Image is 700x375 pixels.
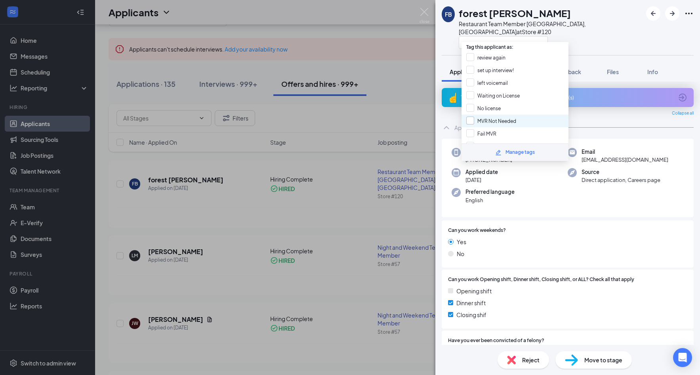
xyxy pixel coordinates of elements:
[495,149,502,156] svg: Pencil
[584,356,622,364] span: Move to stage
[582,176,660,184] span: Direct application, Careers page
[672,110,694,117] span: Collapse all
[465,176,498,184] span: [DATE]
[668,9,677,18] svg: ArrowRight
[456,298,486,307] span: Dinner shift
[646,6,660,21] button: ArrowLeftNew
[457,237,466,246] span: Yes
[445,10,452,18] div: FB
[442,123,451,132] svg: ChevronUp
[457,249,464,258] span: No
[448,276,634,283] span: Can you work Opening shift, Dinner shift, Closing shift, or ALL? Check all that apply
[684,9,694,18] svg: Ellipses
[448,227,506,234] span: Can you work weekends?
[647,68,658,75] span: Info
[678,93,687,102] svg: ArrowCircle
[454,124,484,132] div: Application
[607,68,619,75] span: Files
[465,188,515,196] span: Preferred language
[465,168,498,176] span: Applied date
[456,287,492,295] span: Opening shift
[649,9,658,18] svg: ArrowLeftNew
[673,348,692,367] div: Open Intercom Messenger
[459,20,642,36] div: Restaurant Team Member [GEOGRAPHIC_DATA], [GEOGRAPHIC_DATA] at Store #120
[582,156,668,164] span: [EMAIL_ADDRESS][DOMAIN_NAME]
[505,149,535,156] div: Manage tags
[665,6,679,21] button: ArrowRight
[582,148,668,156] span: Email
[450,68,480,75] span: Application
[582,168,660,176] span: Source
[465,196,515,204] span: English
[448,337,544,344] span: Have you ever been convicted of a felony?
[459,6,571,20] h1: forest [PERSON_NAME]
[462,39,518,52] span: Tag this applicant as:
[456,310,486,319] span: Closing shif
[522,356,540,364] span: Reject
